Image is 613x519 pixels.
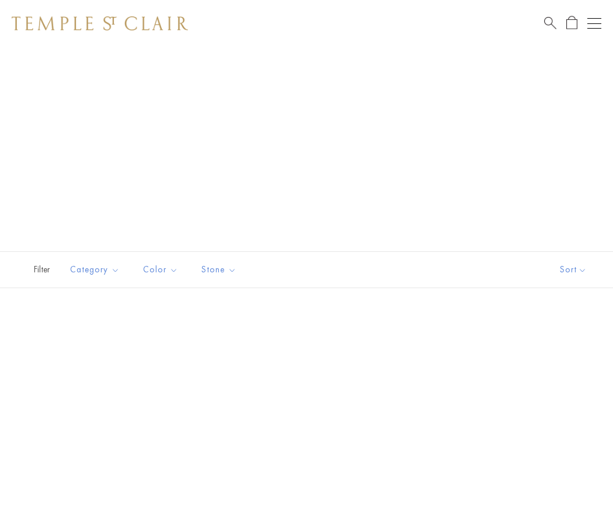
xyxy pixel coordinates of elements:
[193,257,245,283] button: Stone
[534,252,613,288] button: Show sort by
[137,262,187,277] span: Color
[12,16,188,30] img: Temple St. Clair
[134,257,187,283] button: Color
[64,262,128,277] span: Category
[587,16,601,30] button: Open navigation
[544,16,556,30] a: Search
[566,16,577,30] a: Open Shopping Bag
[61,257,128,283] button: Category
[196,262,245,277] span: Stone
